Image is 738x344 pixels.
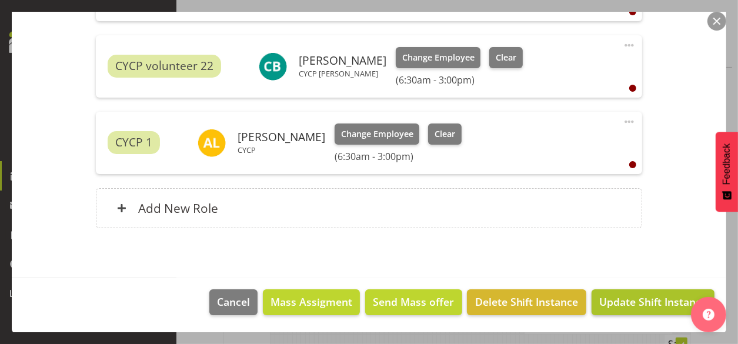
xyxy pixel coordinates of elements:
[475,294,579,309] span: Delete Shift Instance
[335,123,420,145] button: Change Employee
[138,201,218,216] h6: Add New Role
[629,161,636,168] div: User is clocked out
[629,85,636,92] div: User is clocked out
[263,289,360,315] button: Mass Assigment
[402,51,475,64] span: Change Employee
[592,289,714,315] button: Update Shift Instance
[299,69,386,78] p: CYCP [PERSON_NAME]
[629,8,636,15] div: User is clocked out
[373,294,454,309] span: Send Mass offer
[217,294,250,309] span: Cancel
[489,47,523,68] button: Clear
[271,294,352,309] span: Mass Assigment
[238,145,325,155] p: CYCP
[365,289,462,315] button: Send Mass offer
[396,47,481,68] button: Change Employee
[259,52,287,81] img: charlotte-bottcher11626.jpg
[722,143,732,185] span: Feedback
[703,309,714,320] img: help-xxl-2.png
[396,74,523,86] h6: (6:30am - 3:00pm)
[299,54,386,67] h6: [PERSON_NAME]
[335,151,462,162] h6: (6:30am - 3:00pm)
[238,131,325,143] h6: [PERSON_NAME]
[209,289,258,315] button: Cancel
[341,128,413,141] span: Change Employee
[599,294,707,309] span: Update Shift Instance
[428,123,462,145] button: Clear
[198,129,226,157] img: alexandra-landolt11436.jpg
[115,58,213,75] span: CYCP volunteer 22
[716,132,738,212] button: Feedback - Show survey
[496,51,516,64] span: Clear
[115,134,152,151] span: CYCP 1
[467,289,586,315] button: Delete Shift Instance
[435,128,455,141] span: Clear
